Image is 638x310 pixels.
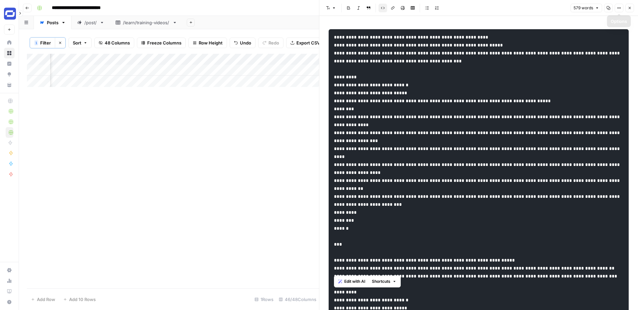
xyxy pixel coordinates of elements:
a: /learn/training-videos/ [110,16,183,29]
a: Settings [4,265,15,275]
span: Row Height [199,39,223,46]
div: 1 Rows [252,294,276,305]
button: Workspace: Synthesia [4,5,15,22]
img: Synthesia Logo [4,8,16,20]
button: Add Row [27,294,59,305]
span: 1 [35,40,37,45]
a: Posts [34,16,71,29]
button: Export CSV [286,38,324,48]
button: 1Filter [30,38,55,48]
a: /post/ [71,16,110,29]
a: Browse [4,48,15,58]
button: Help + Support [4,297,15,307]
span: Freeze Columns [147,39,181,46]
span: Add Row [37,296,55,303]
a: Home [4,37,15,48]
span: Shortcuts [372,278,390,284]
div: /post/ [84,19,97,26]
button: Edit with AI [336,277,368,286]
span: Export CSV [296,39,320,46]
a: Usage [4,275,15,286]
button: Add 10 Rows [59,294,100,305]
a: Opportunities [4,69,15,80]
button: Undo [230,38,256,48]
span: Filter [40,39,51,46]
span: 579 words [574,5,593,11]
a: Insights [4,58,15,69]
span: Add 10 Rows [69,296,96,303]
button: 48 Columns [94,38,134,48]
a: Your Data [4,80,15,90]
a: Learning Hub [4,286,15,297]
button: Shortcuts [369,277,399,286]
span: 48 Columns [105,39,130,46]
button: Row Height [188,38,227,48]
div: Posts [47,19,58,26]
button: Freeze Columns [137,38,186,48]
div: 46/48 Columns [276,294,319,305]
button: 579 words [571,4,602,12]
div: 1 [34,40,38,45]
span: Undo [240,39,251,46]
button: Sort [68,38,92,48]
div: /learn/training-videos/ [123,19,170,26]
span: Redo [268,39,279,46]
button: Redo [258,38,283,48]
span: Edit with AI [344,278,365,284]
span: Sort [73,39,81,46]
